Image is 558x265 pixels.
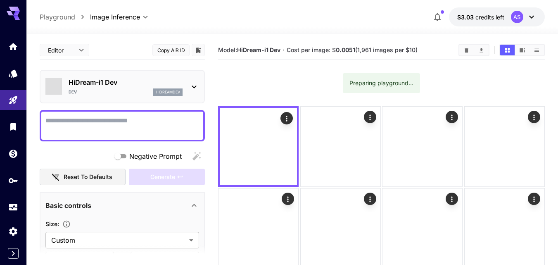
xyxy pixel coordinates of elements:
p: Basic controls [45,201,91,210]
div: Actions [364,193,376,205]
span: $3.03 [457,14,475,21]
div: Wallet [8,148,18,159]
p: HiDream-i1 Dev [69,77,183,87]
div: Actions [528,193,540,205]
button: Add to library [195,45,202,55]
button: Adjust the dimensions of the generated image by specifying its width and height in pixels, or sel... [59,220,74,228]
a: Playground [40,12,75,22]
button: Show images in grid view [500,45,515,55]
p: hidreamdev [156,89,180,95]
span: credits left [475,14,504,21]
div: Actions [446,111,458,123]
button: Copy AIR ID [152,44,190,56]
div: Library [8,122,18,132]
div: Actions [446,193,458,205]
div: Usage [8,202,18,212]
b: 0.0051 [336,46,355,53]
div: Clear ImagesDownload All [458,44,489,56]
div: Basic controls [45,196,199,215]
div: Actions [528,111,540,123]
div: Actions [280,112,293,124]
div: Home [8,41,18,52]
b: HiDream-i1 Dev [237,46,280,53]
div: API Keys [8,175,18,186]
span: Cost per image: $ (1,961 images per $10) [287,46,418,53]
button: Clear Images [459,45,474,55]
span: Custom [51,235,186,245]
nav: breadcrumb [40,12,90,22]
p: · [283,45,285,55]
div: AS [511,11,523,23]
button: $3.02598AS [449,7,545,26]
button: Expand sidebar [8,248,19,259]
div: Actions [282,193,294,205]
span: Negative Prompt [129,151,182,161]
div: Settings [8,226,18,236]
span: Size : [45,220,59,227]
p: Dev [69,89,77,95]
span: Editor [48,46,74,55]
button: Show images in video view [515,45,530,55]
div: Preparing playground... [349,76,413,91]
span: Image Inference [90,12,140,22]
div: Models [8,68,18,79]
span: Model: [218,46,280,53]
button: Show images in list view [530,45,544,55]
button: Download All [474,45,489,55]
div: Actions [364,111,376,123]
div: HiDream-i1 DevDevhidreamdev [45,74,199,99]
button: Reset to defaults [40,169,126,186]
div: Playground [8,95,18,105]
div: $3.02598 [457,13,504,21]
div: Show images in grid viewShow images in video viewShow images in list view [499,44,545,56]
